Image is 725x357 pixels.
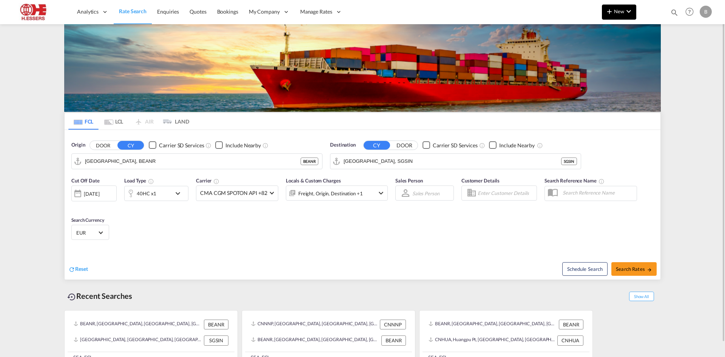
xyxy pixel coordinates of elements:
div: Freight Origin Destination Factory Stuffingicon-chevron-down [286,185,388,201]
button: Search Ratesicon-arrow-right [611,262,657,276]
div: Recent Searches [64,287,135,304]
md-icon: icon-chevron-down [624,7,633,16]
md-icon: icon-chevron-down [173,189,186,198]
span: EUR [76,229,97,236]
div: Carrier SD Services [159,142,204,149]
div: icon-magnify [670,8,679,20]
span: Search Rates [616,266,652,272]
md-icon: icon-arrow-right [647,267,652,272]
div: CNNNP [380,320,406,329]
md-tab-item: FCL [68,113,99,130]
md-icon: Unchecked: Ignores neighbouring ports when fetching rates.Checked : Includes neighbouring ports w... [262,142,268,148]
input: Search by Port [85,156,301,167]
div: B [700,6,712,18]
img: LCL+%26+FCL+BACKGROUND.png [64,24,661,112]
img: 690005f0ba9d11ee90968bb23dcea500.JPG [11,3,62,20]
span: Locals & Custom Charges [286,178,341,184]
md-icon: icon-information-outline [148,178,154,184]
div: BEANR, Antwerp, Belgium, Western Europe, Europe [251,335,379,345]
span: Cut Off Date [71,178,100,184]
button: icon-plus 400-fgNewicon-chevron-down [602,5,636,20]
div: SGSIN [204,335,228,345]
span: My Company [249,8,280,15]
md-icon: Your search will be saved by the below given name [599,178,605,184]
md-select: Sales Person [412,188,440,199]
div: BEANR, Antwerp, Belgium, Western Europe, Europe [429,320,557,329]
div: icon-refreshReset [68,265,88,274]
div: 40HC x1 [137,188,156,199]
md-datepicker: Select [71,201,77,211]
div: Carrier SD Services [433,142,478,149]
button: CY [364,141,390,150]
button: CY [117,141,144,150]
div: Freight Origin Destination Factory Stuffing [298,188,363,199]
span: Help [683,5,696,18]
span: Origin [71,141,85,149]
input: Search Reference Name [559,187,637,198]
div: CNHUA [557,335,583,345]
md-icon: Unchecked: Ignores neighbouring ports when fetching rates.Checked : Includes neighbouring ports w... [537,142,543,148]
md-checkbox: Checkbox No Ink [489,141,535,149]
span: Quotes [190,8,206,15]
md-select: Select Currency: € EUREuro [76,227,105,238]
div: [DATE] [71,185,117,201]
div: [DATE] [84,190,99,197]
md-checkbox: Checkbox No Ink [215,141,261,149]
button: Note: By default Schedule search will only considerorigin ports, destination ports and cut off da... [562,262,608,276]
md-icon: The selected Trucker/Carrierwill be displayed in the rate results If the rates are from another f... [213,178,219,184]
md-tab-item: LCL [99,113,129,130]
div: BEANR [559,320,583,329]
div: CNNNP, Nansha New port, China, Greater China & Far East Asia, Asia Pacific [251,320,378,329]
input: Search by Port [344,156,561,167]
md-icon: icon-magnify [670,8,679,17]
md-icon: Unchecked: Search for CY (Container Yard) services for all selected carriers.Checked : Search for... [479,142,485,148]
span: New [605,8,633,14]
div: BEANR [381,335,406,345]
span: Load Type [124,178,154,184]
span: Customer Details [461,178,500,184]
div: 40HC x1icon-chevron-down [124,186,188,201]
div: SGSIN [561,158,577,165]
span: Manage Rates [300,8,332,15]
md-icon: icon-plus 400-fg [605,7,614,16]
span: Bookings [217,8,238,15]
div: BEANR [204,320,228,329]
md-checkbox: Checkbox No Ink [149,141,204,149]
md-input-container: Antwerp, BEANR [72,154,322,169]
div: CNHUA, Huangpu Pt, China, Greater China & Far East Asia, Asia Pacific [429,335,555,345]
button: DOOR [391,141,418,150]
md-icon: icon-refresh [68,266,75,273]
md-tab-item: LAND [159,113,189,130]
div: BEANR [301,158,318,165]
button: DOOR [90,141,116,150]
span: Rate Search [119,8,147,14]
div: Origin DOOR CY Checkbox No InkUnchecked: Search for CY (Container Yard) services for all selected... [65,130,660,280]
md-icon: Unchecked: Search for CY (Container Yard) services for all selected carriers.Checked : Search for... [205,142,211,148]
span: Search Reference Name [545,178,605,184]
span: Analytics [77,8,99,15]
div: SGSIN, Singapore, Singapore, South East Asia, Asia Pacific [74,335,202,345]
span: Enquiries [157,8,179,15]
md-pagination-wrapper: Use the left and right arrow keys to navigate between tabs [68,113,189,130]
span: Search Currency [71,217,104,223]
md-icon: icon-chevron-down [376,189,386,198]
span: Show All [629,292,654,301]
span: Destination [330,141,356,149]
div: Include Nearby [499,142,535,149]
div: Include Nearby [225,142,261,149]
input: Enter Customer Details [478,187,534,199]
md-icon: icon-backup-restore [67,292,76,301]
span: CMA CGM SPOTON API +82 [200,189,267,197]
md-checkbox: Checkbox No Ink [423,141,478,149]
md-input-container: Singapore, SGSIN [330,154,581,169]
div: BEANR, Antwerp, Belgium, Western Europe, Europe [74,320,202,329]
span: Sales Person [395,178,423,184]
span: Carrier [196,178,219,184]
span: Reset [75,266,88,272]
div: Help [683,5,700,19]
